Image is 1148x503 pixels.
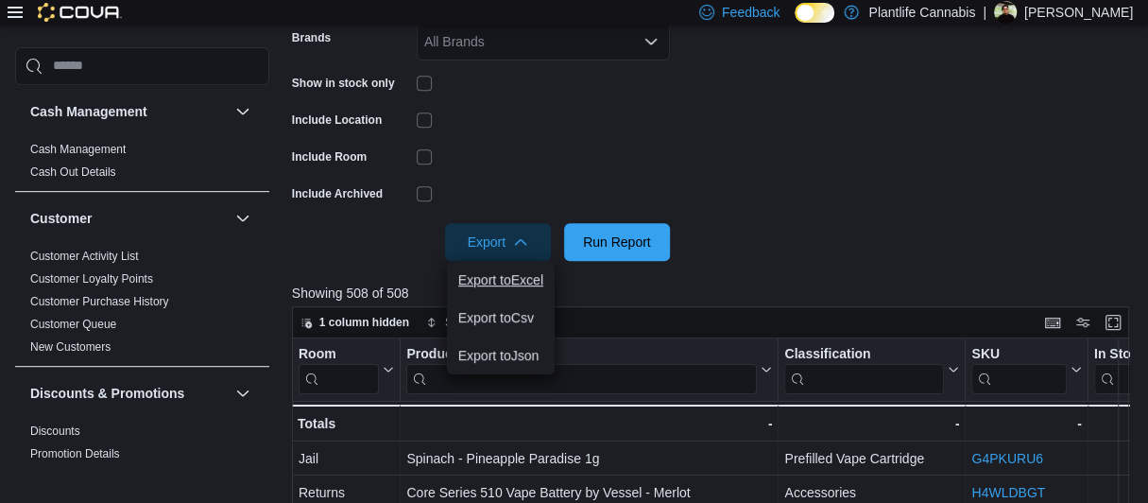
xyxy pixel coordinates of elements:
[30,446,120,461] span: Promotion Details
[299,345,394,393] button: Room
[784,345,944,393] div: Classification
[30,143,126,156] a: Cash Management
[292,76,395,91] label: Show in stock only
[784,412,959,435] div: -
[456,223,540,261] span: Export
[299,345,379,363] div: Room
[15,420,269,495] div: Discounts & Promotions
[30,209,228,228] button: Customer
[30,447,120,460] a: Promotion Details
[583,233,651,251] span: Run Report
[30,424,80,439] span: Discounts
[30,340,111,354] a: New Customers
[30,425,80,438] a: Discounts
[38,3,122,22] img: Cova
[564,223,670,261] button: Run Report
[722,3,780,22] span: Feedback
[299,447,394,470] div: Jail
[784,345,959,393] button: Classification
[868,1,975,24] p: Plantlife Cannabis
[30,142,126,157] span: Cash Management
[292,149,367,165] label: Include Room
[406,447,772,470] div: Spinach - Pineapple Paradise 1g
[231,207,254,230] button: Customer
[30,294,169,309] span: Customer Purchase History
[30,165,116,179] a: Cash Out Details
[293,311,417,334] button: 1 column hidden
[1041,311,1064,334] button: Keyboard shortcuts
[30,249,139,264] span: Customer Activity List
[292,113,382,128] label: Include Location
[971,412,1081,435] div: -
[983,1,986,24] p: |
[406,345,757,363] div: Product
[30,339,111,355] span: New Customers
[30,102,228,121] button: Cash Management
[231,100,254,123] button: Cash Management
[406,345,772,393] button: Product
[30,102,147,121] h3: Cash Management
[419,311,503,334] button: Sort fields
[784,345,944,363] div: Classification
[971,345,1081,393] button: SKU
[292,186,383,201] label: Include Archived
[971,451,1042,466] a: G4PKURU6
[30,271,153,286] span: Customer Loyalty Points
[30,272,153,286] a: Customer Loyalty Points
[971,345,1066,363] div: SKU
[458,272,543,287] span: Export to Excel
[30,250,139,263] a: Customer Activity List
[447,337,555,374] button: Export toJson
[30,317,116,332] span: Customer Queue
[445,223,551,261] button: Export
[406,345,757,393] div: Product
[231,382,254,405] button: Discounts & Promotions
[643,34,659,49] button: Open list of options
[445,315,495,330] span: Sort fields
[292,284,1139,303] p: Showing 508 of 508
[784,447,959,470] div: Prefilled Vape Cartridge
[15,245,269,366] div: Customer
[458,310,543,325] span: Export to Csv
[795,3,834,23] input: Dark Mode
[447,299,555,337] button: Export toCsv
[447,261,555,299] button: Export toExcel
[15,138,269,191] div: Cash Management
[30,209,92,228] h3: Customer
[30,318,116,331] a: Customer Queue
[1024,1,1133,24] p: [PERSON_NAME]
[1102,311,1124,334] button: Enter fullscreen
[795,23,796,24] span: Dark Mode
[458,348,543,363] span: Export to Json
[30,384,228,403] button: Discounts & Promotions
[1071,311,1094,334] button: Display options
[292,30,331,45] label: Brands
[971,485,1045,500] a: H4WLDBGT
[30,384,184,403] h3: Discounts & Promotions
[994,1,1017,24] div: Rian Lamontagne
[299,345,379,393] div: Room
[971,345,1066,393] div: SKU URL
[298,412,394,435] div: Totals
[319,315,409,330] span: 1 column hidden
[30,295,169,308] a: Customer Purchase History
[30,165,116,180] span: Cash Out Details
[406,412,772,435] div: -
